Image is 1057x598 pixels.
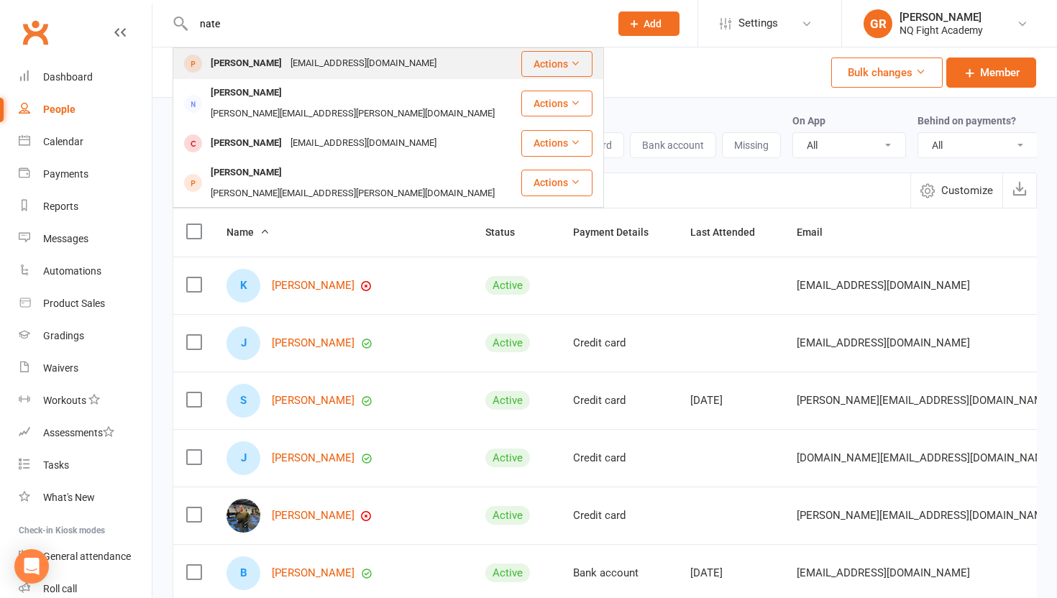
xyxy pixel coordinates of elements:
[797,272,970,299] span: [EMAIL_ADDRESS][DOMAIN_NAME]
[19,61,152,93] a: Dashboard
[618,11,679,36] button: Add
[43,103,75,115] div: People
[19,93,152,126] a: People
[19,158,152,190] a: Payments
[797,329,970,356] span: [EMAIL_ADDRESS][DOMAIN_NAME]
[43,265,101,277] div: Automations
[19,255,152,287] a: Automations
[226,226,270,238] span: Name
[521,51,592,77] button: Actions
[226,326,260,360] div: Jennifer
[43,551,131,562] div: General attendance
[286,53,441,74] div: [EMAIL_ADDRESS][DOMAIN_NAME]
[485,448,530,467] div: Active
[19,417,152,449] a: Assessments
[738,7,778,40] span: Settings
[722,132,781,158] button: Missing
[573,567,664,579] div: Bank account
[286,133,441,154] div: [EMAIL_ADDRESS][DOMAIN_NAME]
[630,132,716,158] button: Bank account
[206,162,286,183] div: [PERSON_NAME]
[573,452,664,464] div: Credit card
[485,506,530,525] div: Active
[941,182,993,199] span: Customize
[43,168,88,180] div: Payments
[272,395,354,407] a: [PERSON_NAME]
[573,226,664,238] span: Payment Details
[864,9,892,38] div: GR
[19,540,152,573] a: General attendance kiosk mode
[272,510,354,522] a: [PERSON_NAME]
[485,391,530,410] div: Active
[272,337,354,349] a: [PERSON_NAME]
[226,556,260,590] div: Bronte
[521,170,592,195] button: Actions
[43,583,77,594] div: Roll call
[43,459,69,471] div: Tasks
[485,224,531,241] button: Status
[980,64,1020,81] span: Member
[43,71,93,83] div: Dashboard
[226,224,270,241] button: Name
[485,563,530,582] div: Active
[19,126,152,158] a: Calendar
[43,298,105,309] div: Product Sales
[573,224,664,241] button: Payment Details
[900,11,983,24] div: [PERSON_NAME]
[792,115,825,126] label: On App
[573,337,664,349] div: Credit card
[797,224,838,241] button: Email
[19,385,152,417] a: Workouts
[485,276,530,295] div: Active
[690,224,771,241] button: Last Attended
[797,444,1053,471] span: [DOMAIN_NAME][EMAIL_ADDRESS][DOMAIN_NAME]
[206,53,286,74] div: [PERSON_NAME]
[226,269,260,303] div: Kent
[14,549,49,584] div: Open Intercom Messenger
[573,510,664,522] div: Credit card
[910,173,1002,208] button: Customize
[797,502,1053,529] span: [PERSON_NAME][EMAIL_ADDRESS][DOMAIN_NAME]
[690,395,771,407] div: [DATE]
[644,18,662,29] span: Add
[43,233,88,244] div: Messages
[19,190,152,223] a: Reports
[272,567,354,579] a: [PERSON_NAME]
[19,449,152,482] a: Tasks
[573,395,664,407] div: Credit card
[17,14,53,50] a: Clubworx
[690,226,771,238] span: Last Attended
[831,57,943,88] button: Bulk changes
[226,499,260,533] img: CURTIS
[206,103,499,124] div: [PERSON_NAME][EMAIL_ADDRESS][PERSON_NAME][DOMAIN_NAME]
[485,333,530,352] div: Active
[797,559,970,586] span: [EMAIL_ADDRESS][DOMAIN_NAME]
[189,14,600,34] input: Search...
[19,223,152,255] a: Messages
[19,287,152,320] a: Product Sales
[43,362,78,374] div: Waivers
[43,201,78,212] div: Reports
[485,226,531,238] span: Status
[946,57,1036,88] a: Member
[43,330,84,341] div: Gradings
[206,83,286,103] div: [PERSON_NAME]
[19,320,152,352] a: Gradings
[19,482,152,514] a: What's New
[43,427,114,438] div: Assessments
[690,567,771,579] div: [DATE]
[797,226,838,238] span: Email
[797,387,1053,414] span: [PERSON_NAME][EMAIL_ADDRESS][DOMAIN_NAME]
[206,133,286,154] div: [PERSON_NAME]
[272,452,354,464] a: [PERSON_NAME]
[226,441,260,475] div: Joey
[43,492,95,503] div: What's New
[43,136,83,147] div: Calendar
[918,115,1016,126] label: Behind on payments?
[206,183,499,204] div: [PERSON_NAME][EMAIL_ADDRESS][PERSON_NAME][DOMAIN_NAME]
[521,130,592,156] button: Actions
[272,280,354,292] a: [PERSON_NAME]
[43,395,86,406] div: Workouts
[900,24,983,37] div: NQ Fight Academy
[521,91,592,116] button: Actions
